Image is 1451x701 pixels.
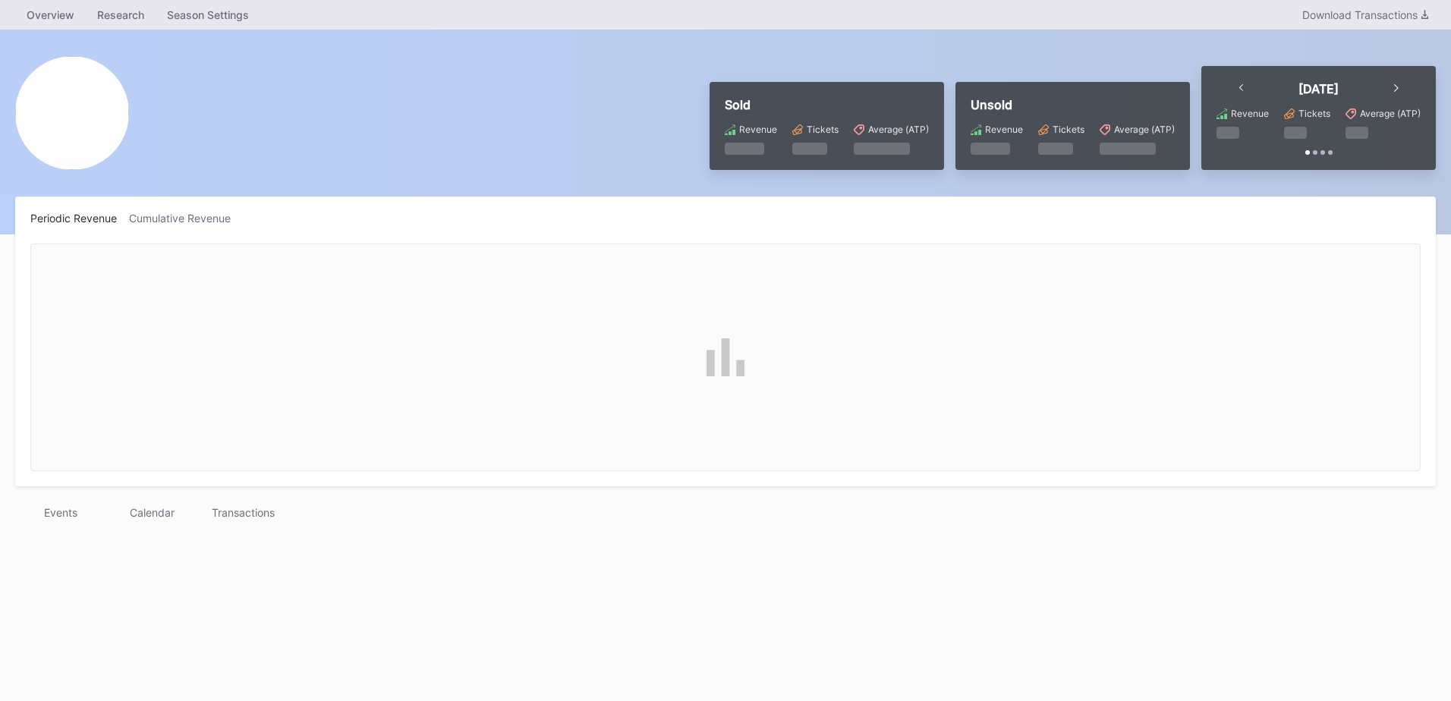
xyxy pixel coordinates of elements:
div: Events [15,501,106,523]
div: Revenue [739,124,777,135]
div: Transactions [197,501,288,523]
button: Download Transactions [1295,5,1436,25]
div: Cumulative Revenue [129,212,243,225]
a: Overview [15,4,86,26]
div: Tickets [807,124,839,135]
a: Season Settings [156,4,260,26]
div: Revenue [985,124,1023,135]
div: Revenue [1231,108,1269,119]
div: Average (ATP) [1114,124,1175,135]
div: [DATE] [1298,81,1339,96]
div: Tickets [1298,108,1330,119]
div: Calendar [106,501,197,523]
div: Tickets [1053,124,1084,135]
a: Research [86,4,156,26]
div: Periodic Revenue [30,212,129,225]
div: Unsold [971,97,1175,112]
div: Average (ATP) [1360,108,1421,119]
div: Download Transactions [1302,8,1428,21]
div: Average (ATP) [868,124,929,135]
div: Sold [725,97,929,112]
